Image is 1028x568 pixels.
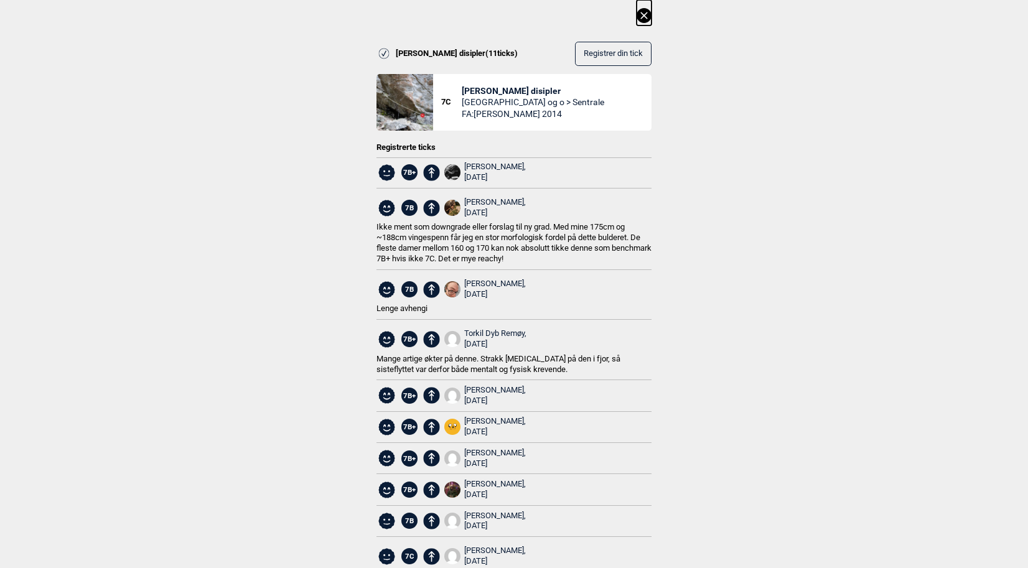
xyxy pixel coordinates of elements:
span: 7B+ [401,388,418,404]
a: Snap[PERSON_NAME], [DATE] [444,197,526,218]
div: Torkil Dyb Remøy, [464,328,526,350]
div: [DATE] [464,521,526,531]
span: 7C [441,97,462,108]
span: FA: [PERSON_NAME] 2014 [462,108,604,119]
img: User fallback1 [444,331,460,347]
a: User fallback1[PERSON_NAME], [DATE] [444,511,526,532]
a: User fallback1[PERSON_NAME], [DATE] [444,385,526,406]
div: Registrerte ticks [376,142,652,153]
div: [DATE] [464,459,526,469]
a: User fallback1[PERSON_NAME], [DATE] [444,546,526,567]
a: 52 B0 EA24 6 F99 44 B8 A035 75216 A2 E06 A6[PERSON_NAME], [DATE] [444,279,526,300]
div: [PERSON_NAME], [464,479,526,500]
a: User fallback1[PERSON_NAME], [DATE] [444,448,526,469]
img: User fallback1 [444,450,460,467]
span: [PERSON_NAME] disipler ( 11 ticks) [396,49,518,59]
span: 7B+ [401,450,418,467]
span: 7B+ [401,164,418,180]
a: 2 DEF7 AA6 F2 F8 472 D 9978 ACA8 D73 E914 E[PERSON_NAME], [DATE] [444,162,526,183]
img: User fallback1 [444,548,460,564]
div: [PERSON_NAME], [464,197,526,218]
div: [PERSON_NAME], [464,416,526,437]
img: 20201017 235931 [444,482,460,498]
div: [DATE] [464,339,526,350]
div: [PERSON_NAME], [464,279,526,300]
img: Jake square [444,419,460,435]
span: [GEOGRAPHIC_DATA] og o > Sentrale [462,96,604,108]
span: 7C [401,548,418,564]
img: User fallback1 [444,388,460,404]
span: Ikke ment som downgrade eller forslag til ny grad. Med mine 175cm og ~188cm vingespenn får jeg en... [376,222,652,263]
div: [PERSON_NAME], [464,162,526,183]
span: 7B [401,200,418,216]
div: [DATE] [464,490,526,500]
div: [PERSON_NAME], [464,546,526,567]
span: 7B [401,281,418,297]
div: [DATE] [464,396,526,406]
a: 20201017 235931[PERSON_NAME], [DATE] [444,479,526,500]
div: [DATE] [464,556,526,567]
img: User fallback1 [444,513,460,529]
img: Hansens disipler 200412 [376,74,433,131]
a: Jake square[PERSON_NAME], [DATE] [444,416,526,437]
div: [DATE] [464,289,526,300]
span: [PERSON_NAME] disipler [462,85,604,96]
a: User fallback1Torkil Dyb Remøy, [DATE] [444,328,527,350]
span: Registrer din tick [584,49,643,58]
span: 7B+ [401,419,418,435]
button: Registrer din tick [575,42,652,66]
div: [DATE] [464,427,526,437]
span: 7B [401,513,418,529]
div: [PERSON_NAME], [464,448,526,469]
div: [PERSON_NAME], [464,511,526,532]
div: [DATE] [464,208,526,218]
span: 7B+ [401,482,418,498]
span: 7B+ [401,331,418,347]
span: Mange artige økter på denne. Strakk [MEDICAL_DATA] på den i fjor, så sisteflyttet var derfor både... [376,354,620,374]
div: [DATE] [464,172,526,183]
div: [PERSON_NAME], [464,385,526,406]
span: Lenge avhengi [376,304,428,313]
img: 52 B0 EA24 6 F99 44 B8 A035 75216 A2 E06 A6 [444,281,460,297]
img: 2 DEF7 AA6 F2 F8 472 D 9978 ACA8 D73 E914 E [444,164,460,180]
img: Snap [444,200,460,216]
